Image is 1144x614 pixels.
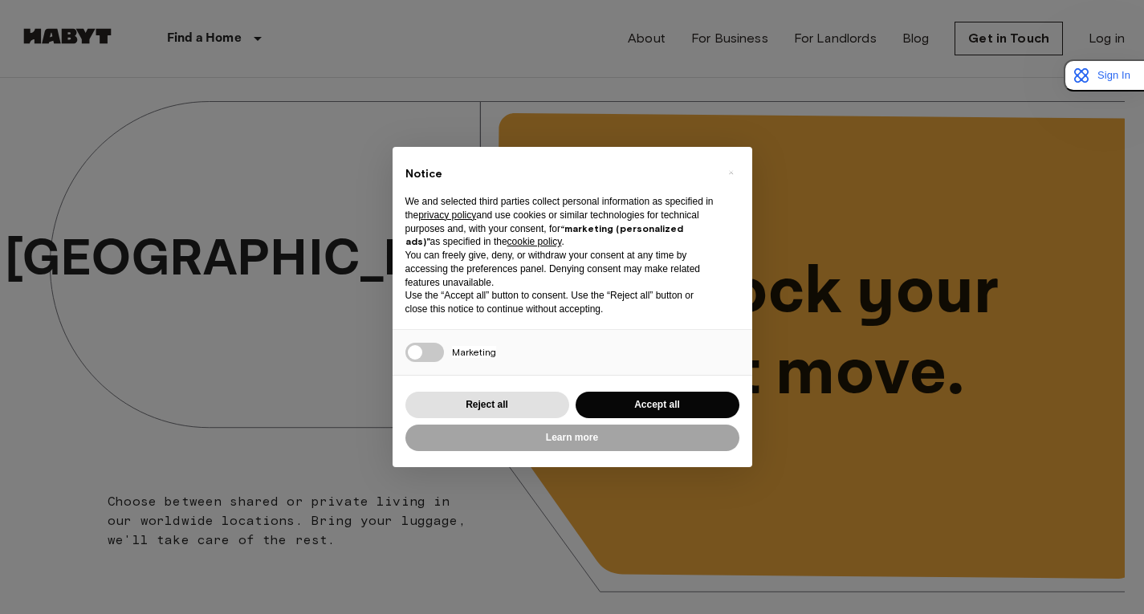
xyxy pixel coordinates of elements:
button: Accept all [576,392,739,418]
p: Use the “Accept all” button to consent. Use the “Reject all” button or close this notice to conti... [405,289,714,316]
a: cookie policy [507,236,562,247]
span: Marketing [452,346,496,358]
button: Learn more [405,425,739,451]
span: × [728,163,734,182]
strong: “marketing (personalized ads)” [405,222,683,248]
button: Reject all [405,392,569,418]
p: We and selected third parties collect personal information as specified in the and use cookies or... [405,195,714,249]
a: privacy policy [418,209,476,221]
button: Close this notice [719,160,744,185]
h2: Notice [405,166,714,182]
p: You can freely give, deny, or withdraw your consent at any time by accessing the preferences pane... [405,249,714,289]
